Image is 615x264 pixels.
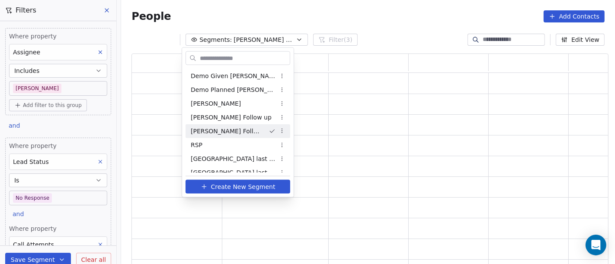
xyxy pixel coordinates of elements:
span: [PERSON_NAME] Follow up Hot Active [191,126,262,135]
span: [PERSON_NAME] Follow up [191,113,272,122]
span: RSP [191,140,202,149]
button: Create New Segment [186,180,290,194]
span: Create New Segment [211,182,275,191]
span: Demo Planned [PERSON_NAME] [191,85,275,94]
span: [PERSON_NAME] [191,99,241,108]
span: Demo Given [PERSON_NAME] [191,71,275,80]
span: [GEOGRAPHIC_DATA] last 15 days [DATE] [191,154,275,163]
span: [GEOGRAPHIC_DATA] last 15 days [191,168,275,177]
